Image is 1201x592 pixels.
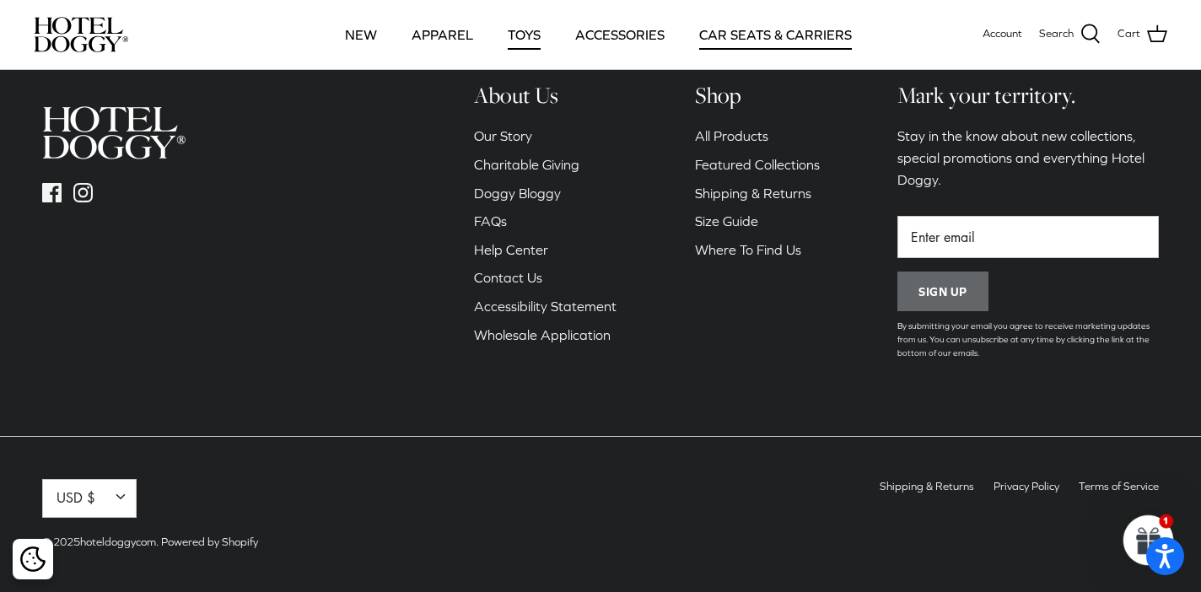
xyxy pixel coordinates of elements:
a: TOYS [493,6,556,63]
a: APPAREL [396,6,488,63]
a: Charitable Giving [474,157,579,172]
a: Wholesale Application [474,327,611,342]
a: Account [983,25,1022,43]
p: By submitting your email you agree to receive marketing updates from us. You can unsubscribe at a... [897,320,1159,360]
a: NEW [330,6,392,63]
a: hoteldoggycom [80,535,156,548]
a: Accessibility Statement [474,299,617,314]
a: Instagram [73,183,93,202]
span: Cart [1118,25,1140,43]
input: Email [897,216,1159,258]
a: FAQs [474,213,507,229]
a: Help Center [474,242,548,257]
span: Account [983,27,1022,40]
a: Doggy Bloggy [474,186,561,201]
img: Cookie policy [20,546,46,572]
a: Contact Us [474,270,542,285]
h6: Mark your territory. [897,81,1159,110]
button: Sign up [897,272,988,312]
a: All Products [695,128,768,143]
span: © 2025 . [42,535,159,548]
div: Cookie policy [13,539,53,579]
a: Powered by Shopify [161,535,258,548]
button: Cookie policy [18,545,47,574]
div: Secondary navigation [678,81,837,378]
a: CAR SEATS & CARRIERS [684,6,867,63]
img: hoteldoggycom [34,17,128,52]
a: Search [1039,24,1101,46]
button: USD $ [42,479,137,517]
a: Featured Collections [695,157,820,172]
a: Our Story [474,128,532,143]
h6: Shop [695,81,820,110]
a: Where To Find Us [695,242,801,257]
a: Facebook [42,183,62,202]
a: Terms of Service [1079,480,1159,492]
a: Size Guide [695,213,758,229]
a: Cart [1118,24,1167,46]
a: Privacy Policy [994,480,1059,492]
a: Shipping & Returns [695,186,811,201]
p: Stay in the know about new collections, special promotions and everything Hotel Doggy. [897,126,1159,191]
span: Search [1039,25,1074,43]
img: hoteldoggycom [42,106,186,159]
div: Primary navigation [250,6,945,63]
a: ACCESSORIES [560,6,680,63]
div: Secondary navigation [457,81,633,378]
h6: About Us [474,81,617,110]
a: Shipping & Returns [880,480,974,492]
ul: Secondary navigation [871,479,1167,503]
